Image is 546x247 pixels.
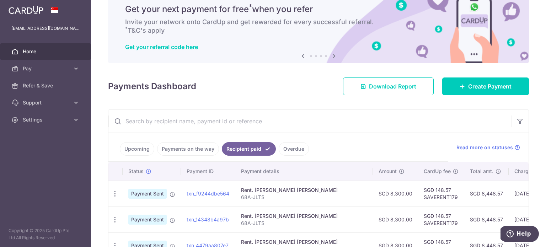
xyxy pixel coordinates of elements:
[241,213,367,220] div: Rent. [PERSON_NAME] [PERSON_NAME]
[108,80,196,93] h4: Payments Dashboard
[120,142,154,156] a: Upcoming
[456,144,520,151] a: Read more on statuses
[424,168,451,175] span: CardUp fee
[241,187,367,194] div: Rent. [PERSON_NAME] [PERSON_NAME]
[279,142,309,156] a: Overdue
[241,194,367,201] p: 68A-JLTS
[418,206,464,232] td: SGD 148.57 SAVERENT179
[464,206,509,232] td: SGD 8,448.57
[181,162,235,181] th: Payment ID
[418,181,464,206] td: SGD 148.57 SAVERENT179
[128,189,167,199] span: Payment Sent
[373,206,418,232] td: SGD 8,300.00
[23,65,70,72] span: Pay
[23,99,70,106] span: Support
[125,18,512,35] h6: Invite your network onto CardUp and get rewarded for every successful referral. T&C's apply
[187,190,229,197] a: txn_f9244dbe564
[125,43,198,50] a: Get your referral code here
[241,220,367,227] p: 68A-JLTS
[23,82,70,89] span: Refer & Save
[468,82,512,91] span: Create Payment
[235,162,373,181] th: Payment details
[241,238,367,246] div: Rent. [PERSON_NAME] [PERSON_NAME]
[343,77,434,95] a: Download Report
[23,116,70,123] span: Settings
[23,48,70,55] span: Home
[125,4,512,15] h5: Get your next payment for free when you refer
[373,181,418,206] td: SGD 8,300.00
[187,216,229,222] a: txn_14348b4a97b
[369,82,416,91] span: Download Report
[222,142,276,156] a: Recipient paid
[157,142,219,156] a: Payments on the way
[379,168,397,175] span: Amount
[9,6,43,14] img: CardUp
[128,215,167,225] span: Payment Sent
[108,110,512,133] input: Search by recipient name, payment id or reference
[128,168,144,175] span: Status
[11,25,80,32] p: [EMAIL_ADDRESS][DOMAIN_NAME]
[514,168,544,175] span: Charge date
[470,168,493,175] span: Total amt.
[442,77,529,95] a: Create Payment
[456,144,513,151] span: Read more on statuses
[464,181,509,206] td: SGD 8,448.57
[500,226,539,243] iframe: Opens a widget where you can find more information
